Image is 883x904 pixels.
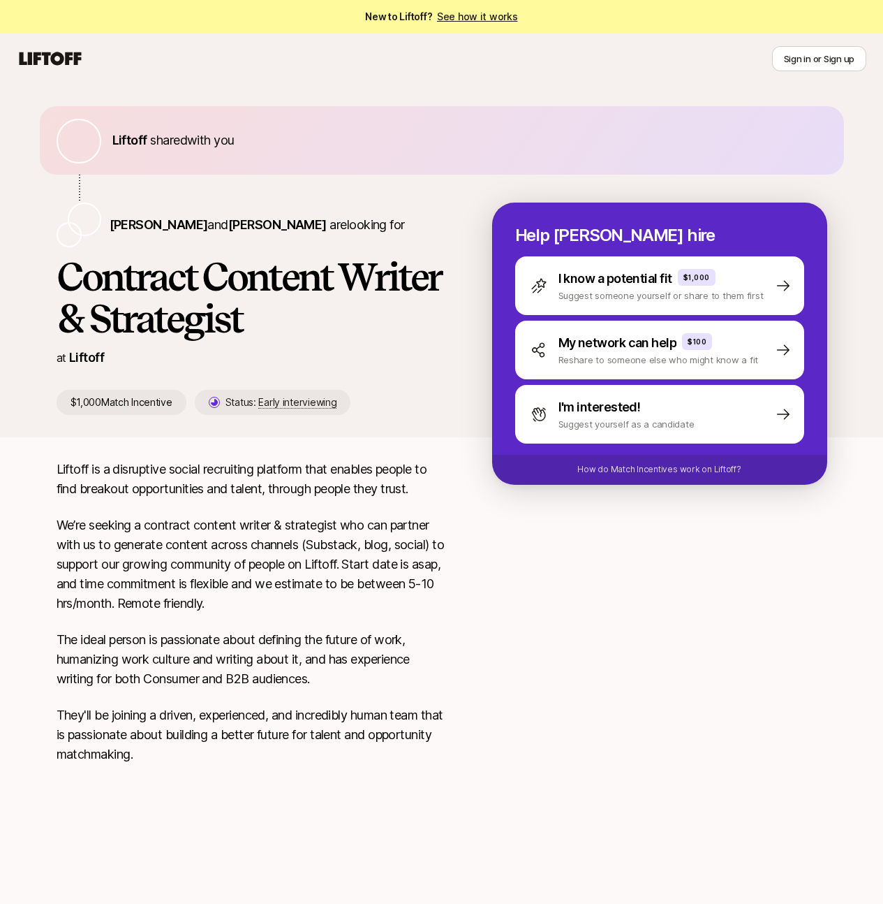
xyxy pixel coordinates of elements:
p: Suggest yourself as a candidate [558,417,695,431]
p: Status: [225,394,337,411]
p: Suggest someone yourself or share to them first [558,289,764,302]
p: at [57,349,66,367]
p: The ideal person is passionate about defining the future of work, humanizing work culture and wri... [57,630,447,689]
p: shared [112,131,240,150]
p: are looking for [110,215,405,235]
h1: Contract Content Writer & Strategist [57,256,447,340]
p: How do Match Incentives work on Liftoff? [577,463,741,476]
span: [PERSON_NAME] [228,217,327,232]
p: $100 [688,336,706,347]
p: Liftoff [69,348,104,367]
p: I'm interested! [558,398,641,417]
p: I know a potential fit [558,269,672,289]
span: with you [187,133,235,147]
p: We’re seeking a contract content writer & strategist who can partner with us to generate content ... [57,516,447,613]
span: New to Liftoff? [365,8,517,25]
span: Liftoff [112,133,147,147]
p: My network can help [558,333,677,353]
p: $1,000 [683,272,710,283]
p: $1,000 Match Incentive [57,390,186,415]
span: Early interviewing [258,396,336,409]
button: Sign in or Sign up [772,46,866,71]
a: See how it works [437,10,518,22]
p: Liftoff is a disruptive social recruiting platform that enables people to find breakout opportuni... [57,460,447,499]
p: Reshare to someone else who might know a fit [558,353,759,367]
span: and [207,217,326,232]
p: They'll be joining a driven, experienced, and incredibly human team that is passionate about buil... [57,706,447,764]
span: [PERSON_NAME] [110,217,208,232]
p: Help [PERSON_NAME] hire [515,226,804,245]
